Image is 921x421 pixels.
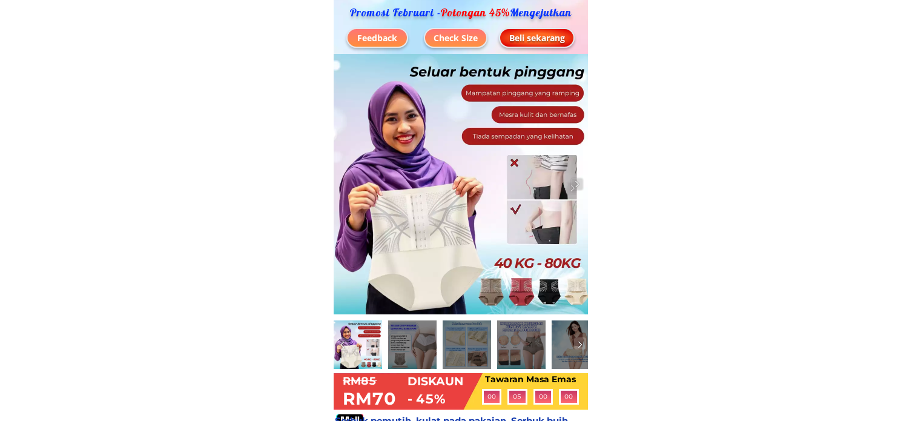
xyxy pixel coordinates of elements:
div: Check Size [425,31,486,44]
h1: RM70 [343,386,440,411]
p: Promosi Februari - Mengejutkan [342,7,579,19]
img: navigation [337,339,349,351]
div: Beli sekarang [499,31,574,44]
h1: - 45% [408,390,452,409]
img: navigation [571,178,583,190]
div: Feedback [348,31,407,44]
h1: RM85 [343,373,387,390]
h1: Tawaran Masa Emas [485,373,582,386]
img: navigation [574,339,586,351]
h1: DISKAUN [408,373,465,391]
span: Potongan 45% [441,5,510,21]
